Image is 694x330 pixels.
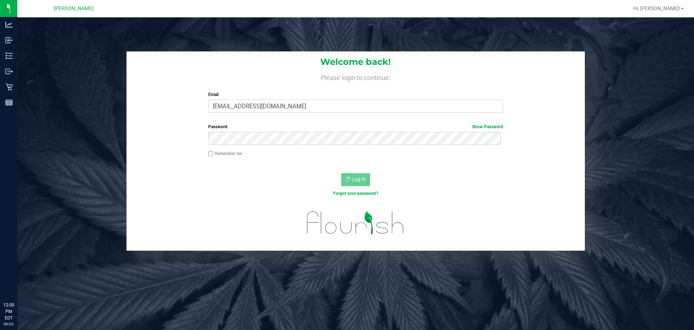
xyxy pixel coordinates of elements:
[5,21,13,28] inline-svg: Analytics
[352,176,366,182] span: Log In
[208,124,227,129] span: Password
[208,150,242,157] label: Remember me
[5,83,13,91] inline-svg: Retail
[333,191,378,196] a: Forgot your password?
[298,204,413,241] img: flourish_logo.svg
[127,72,585,81] h4: Please login to continue.
[341,173,370,186] button: Log In
[3,302,14,321] p: 12:00 PM EDT
[208,151,213,156] input: Remember me
[472,124,503,129] a: Show Password
[5,68,13,75] inline-svg: Outbound
[127,57,585,67] h1: Welcome back!
[3,321,14,327] p: 09/22
[54,5,94,12] span: [PERSON_NAME]
[5,52,13,59] inline-svg: Inventory
[633,5,680,11] span: Hi, [PERSON_NAME]!
[208,91,503,98] label: Email
[5,99,13,106] inline-svg: Reports
[5,37,13,44] inline-svg: Inbound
